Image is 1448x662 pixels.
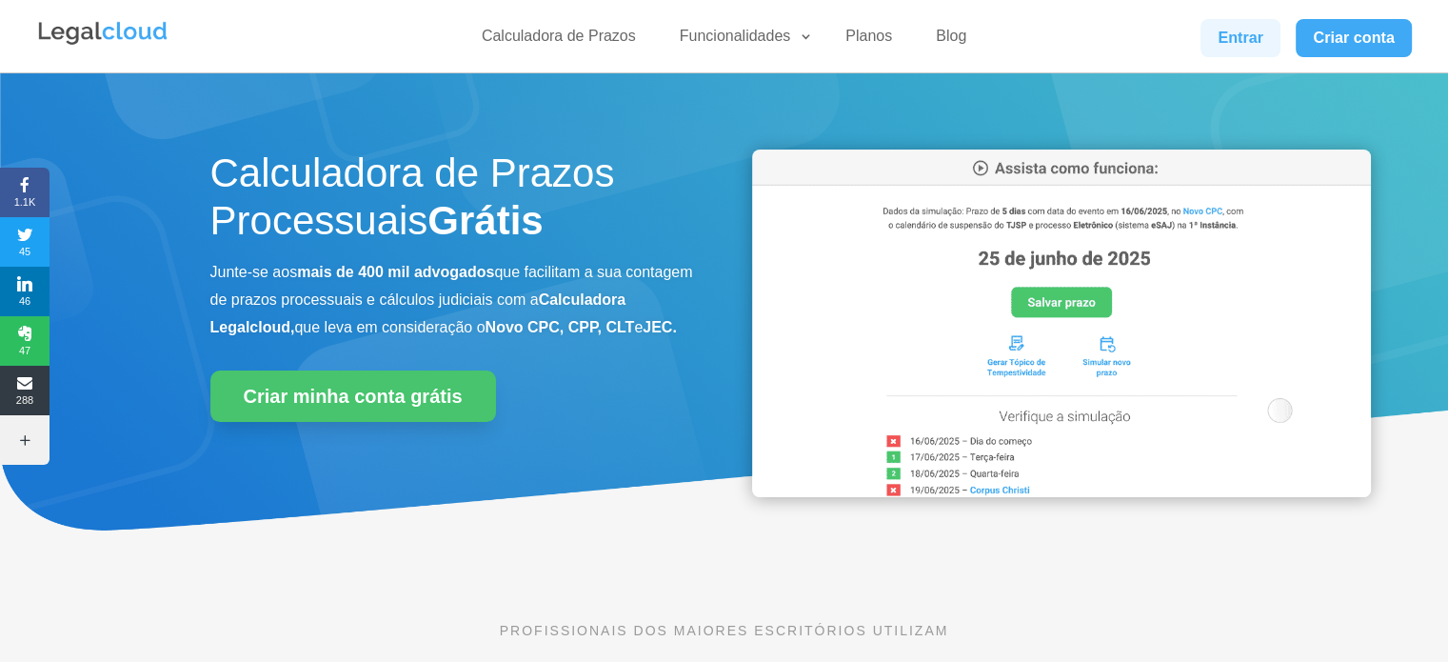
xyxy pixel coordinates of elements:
a: Calculadora de Prazos Processuais da Legalcloud [752,484,1371,500]
a: Logo da Legalcloud [36,34,169,50]
a: Criar conta [1296,19,1412,57]
a: Criar minha conta grátis [210,371,496,422]
b: Calculadora Legalcloud, [210,291,626,335]
a: Funcionalidades [668,27,814,54]
a: Blog [924,27,978,54]
a: Calculadora de Prazos [470,27,647,54]
b: mais de 400 mil advogados [297,264,494,280]
img: Calculadora de Prazos Processuais da Legalcloud [752,150,1371,497]
b: JEC. [643,319,677,335]
p: Junte-se aos que facilitam a sua contagem de prazos processuais e cálculos judiciais com a que le... [210,259,696,341]
a: Planos [834,27,903,54]
img: Legalcloud Logo [36,19,169,48]
h1: Calculadora de Prazos Processuais [210,150,696,255]
strong: Grátis [427,198,543,243]
p: PROFISSIONAIS DOS MAIORES ESCRITÓRIOS UTILIZAM [210,620,1239,641]
b: Novo CPC, CPP, CLT [486,319,635,335]
a: Entrar [1200,19,1280,57]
